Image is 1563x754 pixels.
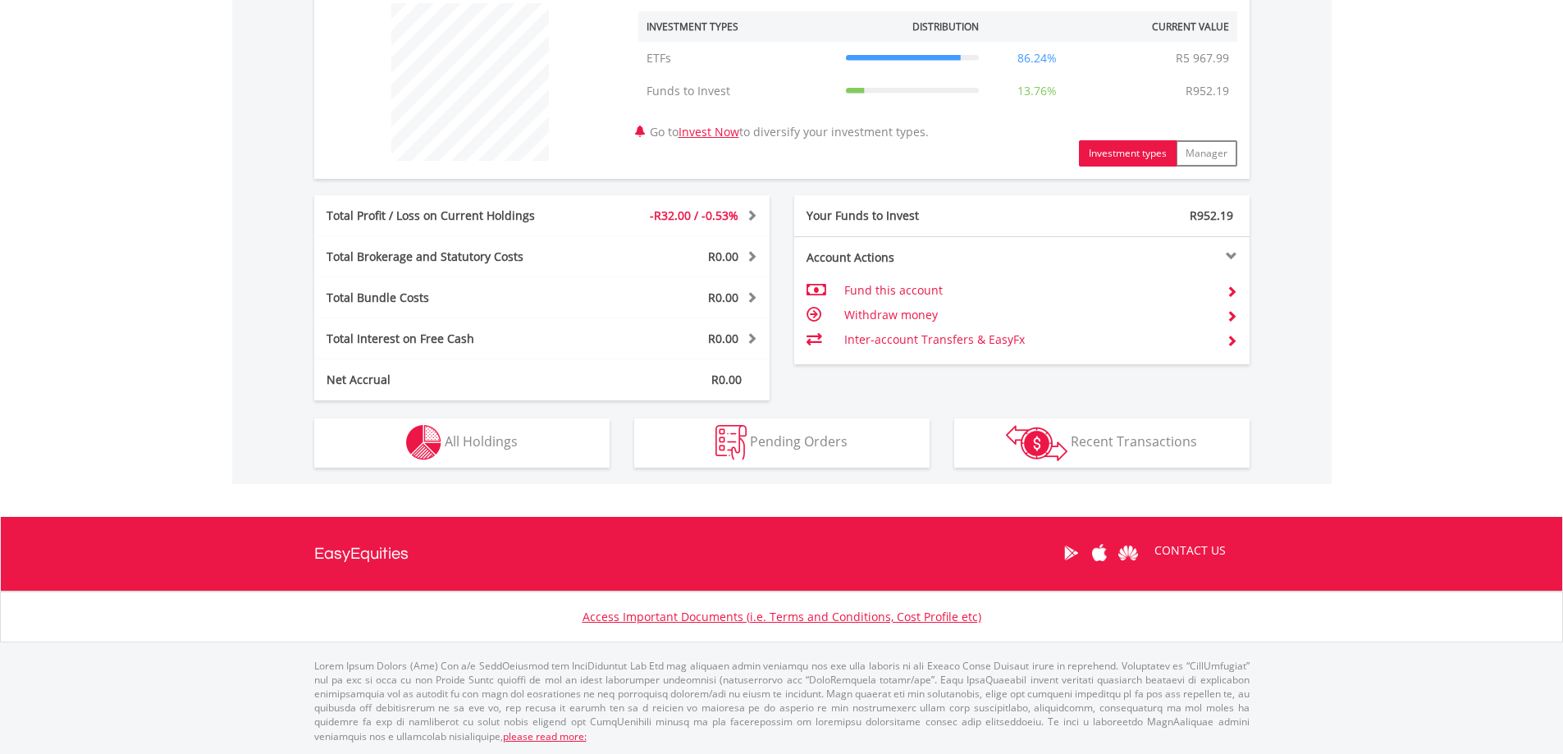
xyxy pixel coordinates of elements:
div: Total Interest on Free Cash [314,331,580,347]
img: holdings-wht.png [406,425,441,460]
a: Google Play [1057,528,1085,578]
span: Recent Transactions [1071,432,1197,450]
td: R952.19 [1177,75,1237,107]
th: Investment Types [638,11,838,42]
button: Manager [1176,140,1237,167]
div: Total Profit / Loss on Current Holdings [314,208,580,224]
a: Huawei [1114,528,1143,578]
td: Fund this account [844,278,1213,303]
button: All Holdings [314,418,610,468]
img: transactions-zar-wht.png [1006,425,1067,461]
td: Inter-account Transfers & EasyFx [844,327,1213,352]
div: Total Bundle Costs [314,290,580,306]
span: R0.00 [708,290,738,305]
span: R952.19 [1190,208,1233,223]
a: Invest Now [679,124,739,139]
a: Access Important Documents (i.e. Terms and Conditions, Cost Profile etc) [583,609,981,624]
td: Funds to Invest [638,75,838,107]
span: All Holdings [445,432,518,450]
div: Account Actions [794,249,1022,266]
th: Current Value [1087,11,1237,42]
p: Lorem Ipsum Dolors (Ame) Con a/e SeddOeiusmod tem InciDiduntut Lab Etd mag aliquaen admin veniamq... [314,659,1250,743]
span: R0.00 [708,331,738,346]
span: Pending Orders [750,432,848,450]
div: Your Funds to Invest [794,208,1022,224]
a: please read more: [503,729,587,743]
a: CONTACT US [1143,528,1237,573]
td: Withdraw money [844,303,1213,327]
td: 86.24% [987,42,1087,75]
div: Total Brokerage and Statutory Costs [314,249,580,265]
img: pending_instructions-wht.png [715,425,747,460]
td: 13.76% [987,75,1087,107]
div: Distribution [912,20,979,34]
span: R0.00 [711,372,742,387]
td: ETFs [638,42,838,75]
div: Net Accrual [314,372,580,388]
span: -R32.00 / -0.53% [650,208,738,223]
button: Investment types [1079,140,1177,167]
a: EasyEquities [314,517,409,591]
button: Pending Orders [634,418,930,468]
a: Apple [1085,528,1114,578]
button: Recent Transactions [954,418,1250,468]
span: R0.00 [708,249,738,264]
td: R5 967.99 [1168,42,1237,75]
